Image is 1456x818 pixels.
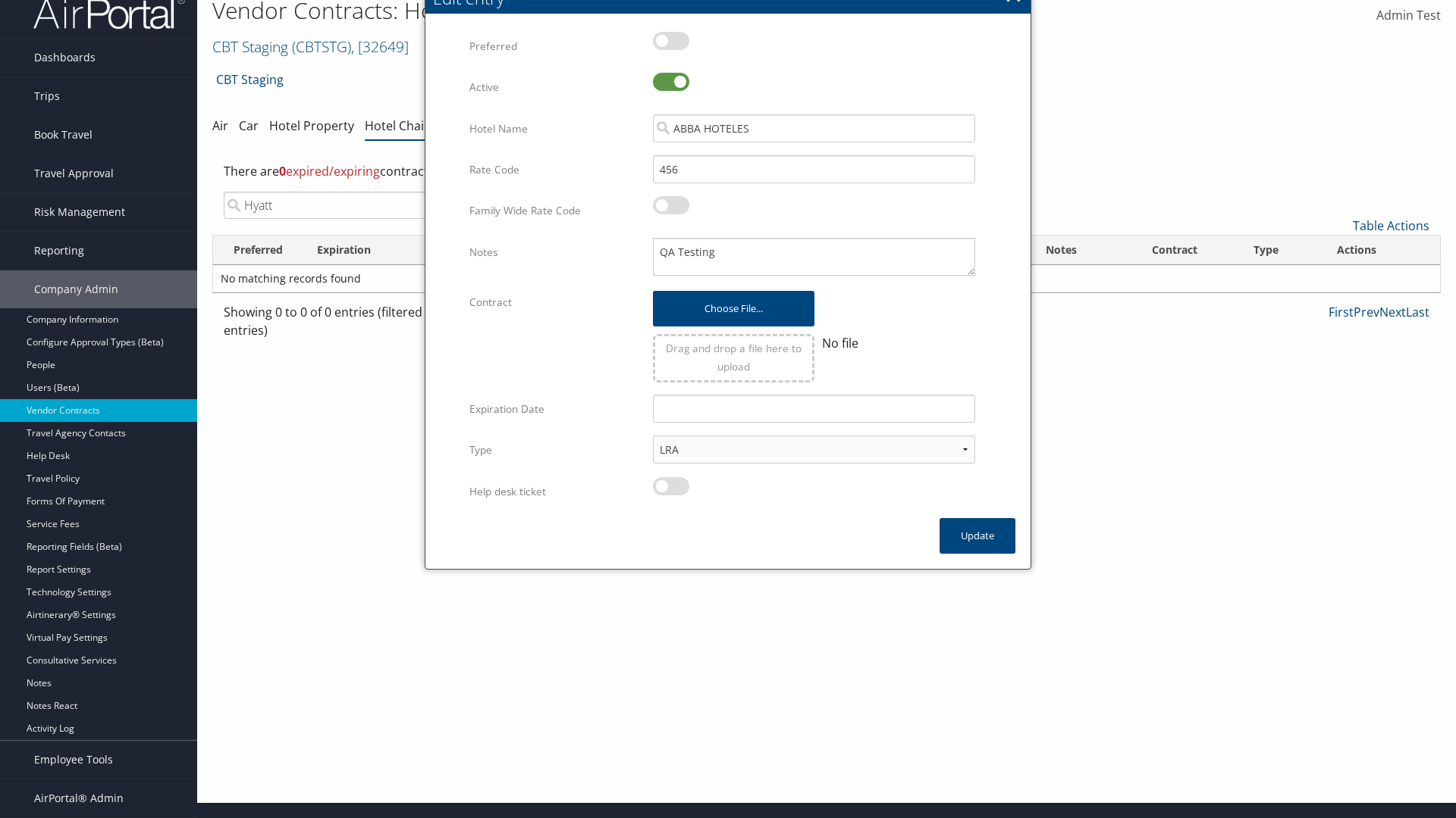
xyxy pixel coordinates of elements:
label: Type [469,436,642,464]
label: Notes [469,238,642,267]
label: Family Wide Rate Code [469,196,642,225]
label: Rate Code [469,155,642,184]
label: Active [469,73,642,101]
span: Drag and drop a file here to upload [666,341,802,373]
label: Hotel Name [469,114,642,143]
label: Contract [469,288,642,317]
span: No file [822,335,858,351]
button: Update [940,518,1015,554]
label: Help desk ticket [469,477,642,506]
label: Expiration Date [469,395,642,423]
label: Preferred [469,32,642,61]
